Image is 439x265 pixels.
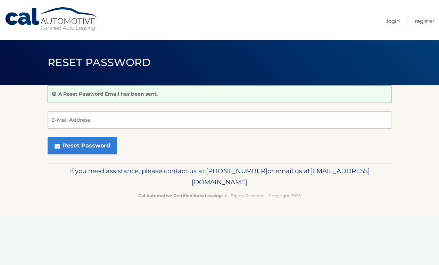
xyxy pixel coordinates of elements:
[206,167,267,175] span: [PHONE_NUMBER]
[48,137,117,154] button: Reset Password
[48,56,151,69] span: Reset Password
[415,15,434,27] a: Register
[387,15,400,27] a: Login
[52,192,387,199] p: - All Rights Reserved - Copyright 2025
[48,111,391,129] input: E-Mail Address
[52,166,387,188] p: If you need assistance, please contact us at: or email us at
[192,167,370,186] span: [EMAIL_ADDRESS][DOMAIN_NAME]
[138,193,222,198] strong: Cal Automotive Certified Auto Leasing
[58,91,158,97] p: A Reset Password Email has been sent.
[5,7,98,32] a: Cal Automotive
